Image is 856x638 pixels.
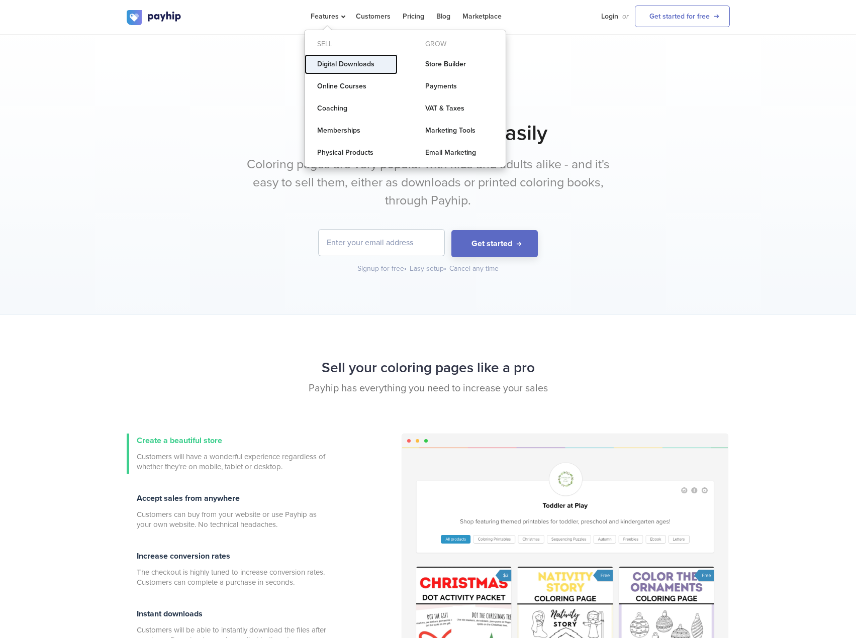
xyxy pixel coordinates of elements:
[137,609,203,619] span: Instant downloads
[404,264,407,273] span: •
[305,98,398,119] a: Coaching
[137,493,240,503] span: Accept sales from anywhere
[137,551,230,561] span: Increase conversion rates
[127,381,730,396] p: Payhip has everything you need to increase your sales
[357,264,408,274] div: Signup for free
[127,491,328,531] a: Accept sales from anywhere Customers can buy from your website or use Payhip as your own website....
[137,436,222,446] span: Create a beautiful store
[127,549,328,589] a: Increase conversion rates The checkout is highly tuned to increase conversion rates. Customers ca...
[305,76,398,96] a: Online Courses
[137,452,328,472] span: Customers will have a wonderful experience regardless of whether they're on mobile, tablet or des...
[444,264,446,273] span: •
[413,98,506,119] a: VAT & Taxes
[305,36,398,52] div: Sell
[410,264,447,274] div: Easy setup
[305,143,398,163] a: Physical Products
[635,6,730,27] a: Get started for free
[449,264,499,274] div: Cancel any time
[127,10,182,25] img: logo.svg
[137,567,328,587] span: The checkout is highly tuned to increase conversion rates. Customers can complete a purchase in s...
[240,156,617,209] p: Coloring pages are very popular with kids and adults alike - and it's easy to sell them, either a...
[305,54,398,74] a: Digital Downloads
[413,76,506,96] a: Payments
[127,434,328,474] a: Create a beautiful store Customers will have a wonderful experience regardless of whether they're...
[413,121,506,141] a: Marketing Tools
[127,121,730,146] h1: Sell coloring pages easily
[127,355,730,381] h2: Sell your coloring pages like a pro
[451,230,538,258] button: Get started
[413,143,506,163] a: Email Marketing
[137,509,328,529] span: Customers can buy from your website or use Payhip as your own website. No technical headaches.
[413,36,506,52] div: Grow
[311,12,344,21] span: Features
[319,230,444,256] input: Enter your email address
[413,54,506,74] a: Store Builder
[305,121,398,141] a: Memberships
